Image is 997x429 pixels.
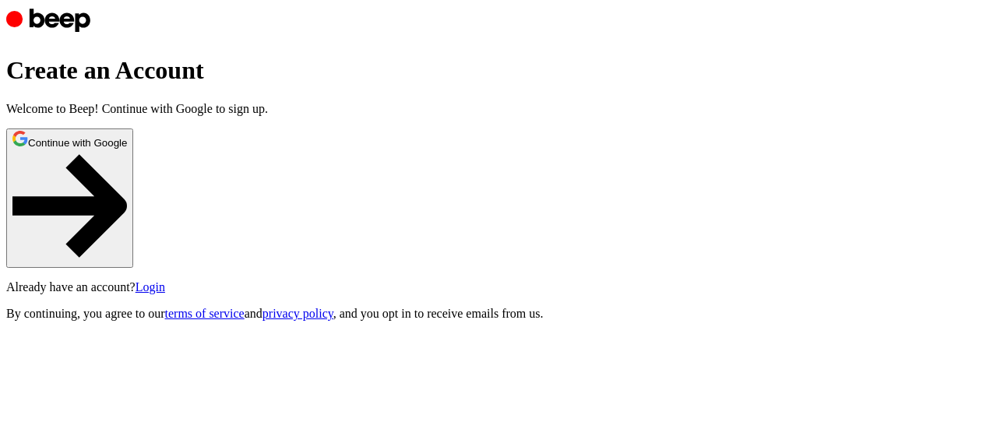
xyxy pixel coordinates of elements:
[165,307,245,320] a: terms of service
[6,56,991,85] h1: Create an Account
[6,280,991,294] p: Already have an account?
[262,307,333,320] a: privacy policy
[6,102,991,116] p: Welcome to Beep! Continue with Google to sign up.
[6,307,991,321] p: By continuing, you agree to our and , and you opt in to receive emails from us.
[6,26,94,39] a: Beep
[136,280,165,294] a: Login
[6,128,133,268] button: Continue with Google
